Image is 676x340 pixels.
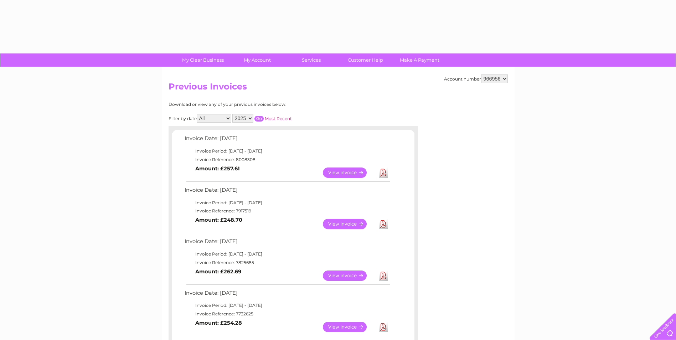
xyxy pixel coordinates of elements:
[183,199,391,207] td: Invoice Period: [DATE] - [DATE]
[169,102,356,107] div: Download or view any of your previous invoices below.
[379,271,388,281] a: Download
[183,310,391,318] td: Invoice Reference: 7732625
[183,207,391,215] td: Invoice Reference: 7917519
[323,219,375,229] a: View
[183,147,391,155] td: Invoice Period: [DATE] - [DATE]
[183,250,391,258] td: Invoice Period: [DATE] - [DATE]
[390,53,449,67] a: Make A Payment
[282,53,341,67] a: Services
[183,258,391,267] td: Invoice Reference: 7825685
[323,271,375,281] a: View
[169,82,508,95] h2: Previous Invoices
[323,322,375,332] a: View
[183,301,391,310] td: Invoice Period: [DATE] - [DATE]
[183,155,391,164] td: Invoice Reference: 8008308
[183,134,391,147] td: Invoice Date: [DATE]
[195,165,240,172] b: Amount: £257.61
[336,53,395,67] a: Customer Help
[174,53,232,67] a: My Clear Business
[195,217,242,223] b: Amount: £248.70
[379,322,388,332] a: Download
[379,219,388,229] a: Download
[195,268,241,275] b: Amount: £262.69
[195,320,242,326] b: Amount: £254.28
[183,185,391,199] td: Invoice Date: [DATE]
[444,74,508,83] div: Account number
[323,168,375,178] a: View
[379,168,388,178] a: Download
[183,237,391,250] td: Invoice Date: [DATE]
[169,114,356,123] div: Filter by date
[228,53,287,67] a: My Account
[265,116,292,121] a: Most Recent
[183,288,391,302] td: Invoice Date: [DATE]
